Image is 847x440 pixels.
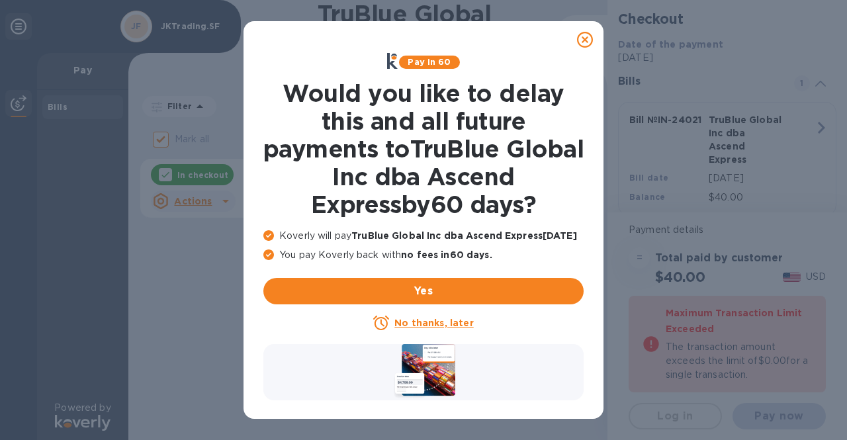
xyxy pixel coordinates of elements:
b: no fees in 60 days . [401,249,492,260]
b: TruBlue Global Inc dba Ascend Express [DATE] [351,230,577,241]
u: No thanks, later [394,318,473,328]
p: Koverly will pay [263,229,584,243]
b: Pay in 60 [408,57,451,67]
p: You pay Koverly back with [263,248,584,262]
button: Yes [263,278,584,304]
span: Yes [274,283,573,299]
h1: Would you like to delay this and all future payments to TruBlue Global Inc dba Ascend Express by ... [263,79,584,218]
